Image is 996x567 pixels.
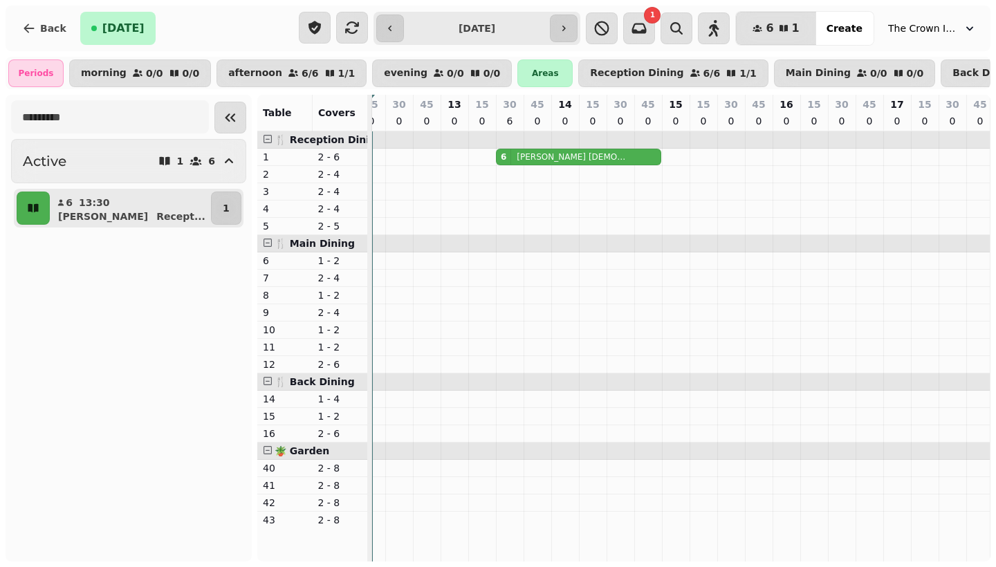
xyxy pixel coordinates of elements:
[214,102,246,133] button: Collapse sidebar
[780,97,793,111] p: 16
[263,496,307,510] p: 42
[263,427,307,440] p: 16
[318,478,362,492] p: 2 - 8
[263,513,307,527] p: 43
[263,357,307,371] p: 12
[724,97,737,111] p: 30
[318,254,362,268] p: 1 - 2
[752,97,765,111] p: 45
[836,114,847,128] p: 0
[81,68,127,79] p: morning
[318,461,362,475] p: 2 - 8
[517,59,573,87] div: Areas
[318,167,362,181] p: 2 - 4
[947,114,958,128] p: 0
[421,114,432,128] p: 0
[578,59,768,87] button: Reception Dining6/61/1
[275,134,383,145] span: 🍴 Reception Dining
[774,59,935,87] button: Main Dining0/00/0
[827,24,863,33] span: Create
[907,68,924,78] p: 0 / 0
[919,114,930,128] p: 0
[809,114,820,128] p: 0
[946,97,959,111] p: 30
[587,114,598,128] p: 0
[263,254,307,268] p: 6
[786,68,851,79] p: Main Dining
[275,376,355,387] span: 🍴 Back Dining
[263,107,292,118] span: Table
[318,427,362,440] p: 2 - 6
[263,167,307,181] p: 2
[146,68,163,78] p: 0 / 0
[263,478,307,492] p: 41
[892,114,903,128] p: 0
[558,97,571,111] p: 14
[263,323,307,337] p: 10
[560,114,571,128] p: 0
[781,114,792,128] p: 0
[531,97,544,111] p: 45
[228,68,282,79] p: afternoon
[40,24,66,33] span: Back
[275,238,355,249] span: 🍴 Main Dining
[318,185,362,198] p: 2 - 4
[807,97,820,111] p: 15
[918,97,931,111] p: 15
[888,21,957,35] span: The Crown Inn
[870,68,887,78] p: 0 / 0
[586,97,599,111] p: 15
[80,12,156,45] button: [DATE]
[890,97,903,111] p: 17
[58,210,148,223] p: [PERSON_NAME]
[263,271,307,285] p: 7
[318,219,362,233] p: 2 - 5
[263,409,307,423] p: 15
[643,114,654,128] p: 0
[318,409,362,423] p: 1 - 2
[975,114,986,128] p: 0
[263,461,307,475] p: 40
[753,114,764,128] p: 0
[183,68,200,78] p: 0 / 0
[318,340,362,354] p: 1 - 2
[384,68,427,79] p: evening
[697,97,710,111] p: 15
[79,196,110,210] p: 13:30
[703,68,721,78] p: 6 / 6
[263,392,307,406] p: 14
[372,59,512,87] button: evening0/00/0
[156,210,205,223] p: Recept ...
[177,156,184,166] p: 1
[338,68,356,78] p: 1 / 1
[318,496,362,510] p: 2 - 8
[614,97,627,111] p: 30
[318,357,362,371] p: 2 - 6
[53,192,208,225] button: 613:30[PERSON_NAME]Recept...
[263,202,307,216] p: 4
[501,151,506,162] div: 6
[318,271,362,285] p: 2 - 4
[223,201,230,215] p: 1
[517,151,626,162] p: [PERSON_NAME] [DEMOGRAPHIC_DATA]
[792,23,800,34] span: 1
[216,59,367,87] button: afternoon6/61/1
[815,12,874,45] button: Create
[477,114,488,128] p: 0
[864,114,875,128] p: 0
[503,97,516,111] p: 30
[263,306,307,319] p: 9
[669,97,682,111] p: 15
[318,306,362,319] p: 2 - 4
[973,97,986,111] p: 45
[208,156,215,166] p: 6
[835,97,848,111] p: 30
[698,114,709,128] p: 0
[11,139,246,183] button: Active16
[392,97,405,111] p: 30
[263,288,307,302] p: 8
[448,97,461,111] p: 13
[318,107,356,118] span: Covers
[318,392,362,406] p: 1 - 4
[483,68,501,78] p: 0 / 0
